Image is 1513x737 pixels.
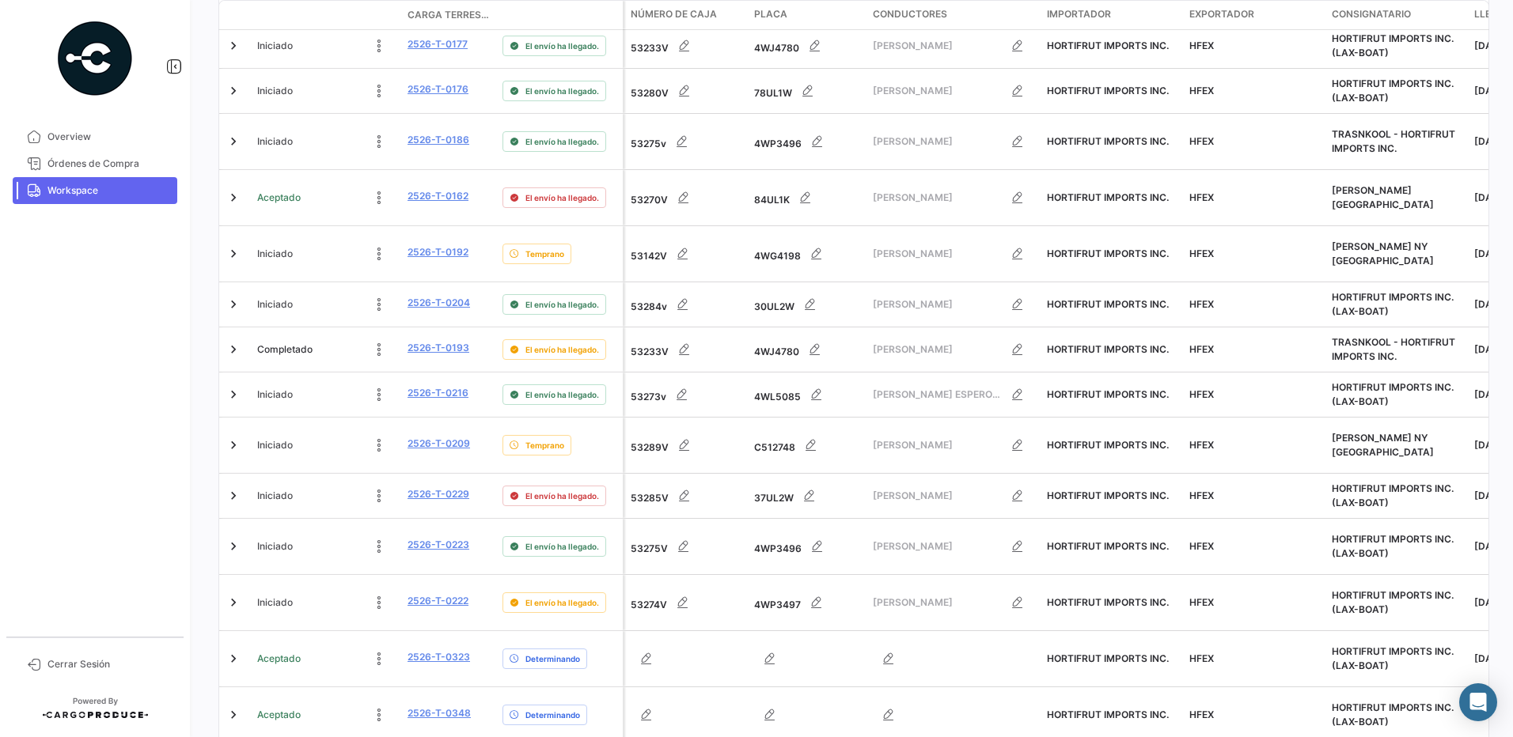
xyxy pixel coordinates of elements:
[1325,1,1468,29] datatable-header-cell: Consignatario
[1189,135,1214,147] span: HFEX
[631,75,741,107] div: 53280V
[496,9,623,21] datatable-header-cell: Delay Status
[1189,85,1214,96] span: HFEX
[621,1,748,29] datatable-header-cell: Número de Caja
[1189,596,1214,608] span: HFEX
[1047,40,1169,51] span: HORTIFRUT IMPORTS INC.
[1332,645,1454,671] span: HORTIFRUT IMPORTS INC. (LAX-BOAT)
[525,135,599,148] span: El envío ha llegado.
[754,289,860,320] div: 30UL2W
[1332,336,1455,362] span: TRASNKOOL - HORTIFRUT IMPORTS INC.
[631,480,741,512] div: 53285V
[1189,298,1214,310] span: HFEX
[408,245,468,259] a: 2526-T-0192
[257,134,293,149] span: Iniciado
[873,134,1002,149] span: [PERSON_NAME]
[257,39,293,53] span: Iniciado
[525,388,599,401] span: El envío ha llegado.
[226,651,241,667] a: Expand/Collapse Row
[1189,652,1214,664] span: HFEX
[631,379,741,410] div: 53273v
[1332,589,1454,615] span: HORTIFRUT IMPORTS INC. (LAX-BOAT)
[1332,482,1454,508] span: HORTIFRUT IMPORTS INC. (LAX-BOAT)
[1047,489,1169,501] span: HORTIFRUT IMPORTS INC.
[408,706,471,720] a: 2526-T-0348
[408,386,468,400] a: 2526-T-0216
[1332,291,1454,317] span: HORTIFRUT IMPORTS INC. (LAX-BOAT)
[1189,40,1214,51] span: HFEX
[226,246,241,262] a: Expand/Collapse Row
[873,84,1002,98] span: [PERSON_NAME]
[1332,7,1411,21] span: Consignatario
[408,538,469,552] a: 2526-T-0223
[754,30,860,62] div: 4WJ4780
[408,8,490,22] span: Carga Terrestre #
[525,652,580,665] span: Determinando
[1459,683,1497,721] div: Abrir Intercom Messenger
[754,75,860,107] div: 78UL1W
[754,531,860,562] div: 4WP3496
[631,7,717,21] span: Número de Caja
[257,595,293,610] span: Iniciado
[13,177,177,204] a: Workspace
[1047,343,1169,355] span: HORTIFRUT IMPORTS INC.
[631,182,741,214] div: 53270V
[1047,388,1169,400] span: HORTIFRUT IMPORTS INC.
[226,342,241,357] a: Expand/Collapse Row
[257,489,293,503] span: Iniciado
[226,539,241,554] a: Expand/Collapse Row
[55,19,135,98] img: powered-by.png
[754,587,860,618] div: 4WP3497
[1047,596,1169,608] span: HORTIFRUT IMPORTS INC.
[525,85,599,97] span: El envío ha llegado.
[226,190,241,206] a: Expand/Collapse Row
[251,9,401,21] datatable-header-cell: Estado
[873,39,1002,53] span: [PERSON_NAME]
[1047,135,1169,147] span: HORTIFRUT IMPORTS INC.
[47,157,171,171] span: Órdenes de Compra
[525,439,564,452] span: Temprano
[226,707,241,723] a: Expand/Collapse Row
[1047,652,1169,664] span: HORTIFRUT IMPORTS INC.
[525,540,599,553] span: El envío ha llegado.
[408,594,468,608] a: 2526-T-0222
[1189,7,1254,21] span: Exportador
[257,652,301,666] span: Aceptado
[1332,77,1454,104] span: HORTIFRUT IMPORTS INC. (LAX-BOAT)
[873,7,947,21] span: Conductores
[873,595,1002,610] span: [PERSON_NAME]
[754,182,860,214] div: 84UL1K
[13,123,177,150] a: Overview
[525,489,599,502] span: El envío ha llegado.
[408,82,468,96] a: 2526-T-0176
[1189,439,1214,451] span: HFEX
[525,40,599,52] span: El envío ha llegado.
[754,238,860,270] div: 4WG4198
[866,1,1041,29] datatable-header-cell: Conductores
[873,297,1002,312] span: [PERSON_NAME]
[408,341,469,355] a: 2526-T-0193
[525,596,599,609] span: El envío ha llegado.
[1332,128,1455,154] span: TRASNKOOL - HORTIFRUT IMPORTS INC.
[1332,701,1454,728] span: HORTIFRUT IMPORTS INC. (LAX-BOAT)
[257,342,313,357] span: Completado
[873,539,1002,554] span: [PERSON_NAME]
[401,2,496,28] datatable-header-cell: Carga Terrestre #
[257,387,293,402] span: Iniciado
[257,539,293,554] span: Iniciado
[631,587,741,618] div: 53274V
[525,248,564,260] span: Temprano
[631,531,741,562] div: 53275V
[1189,489,1214,501] span: HFEX
[873,342,1002,357] span: [PERSON_NAME]
[1332,32,1454,59] span: HORTIFRUT IMPORTS INC. (LAX-BOAT)
[226,83,241,99] a: Expand/Collapse Row
[1183,1,1325,29] datatable-header-cell: Exportador
[873,387,1002,402] span: [PERSON_NAME] ESPERO [PERSON_NAME]
[257,708,301,722] span: Aceptado
[873,438,1002,452] span: [PERSON_NAME]
[408,650,470,664] a: 2526-T-0323
[408,487,469,501] a: 2526-T-0229
[754,379,860,410] div: 4WL5085
[257,247,293,261] span: Iniciado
